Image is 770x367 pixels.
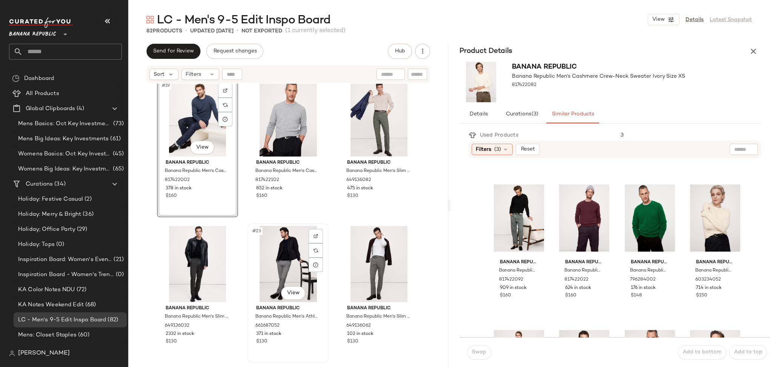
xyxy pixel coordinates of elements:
[505,111,538,117] span: Curations
[75,286,87,294] span: (72)
[347,338,358,345] span: $130
[648,14,679,25] button: View
[630,267,668,274] span: Banana Republic Men's Fluffy Crew-Neck Sweater Putt Putt Green Size XL
[460,62,503,102] img: cn59848071.jpg
[9,17,73,28] img: cfy_white_logo.C9jOOHJF.svg
[690,180,740,256] img: cn56997603.jpg
[18,331,77,339] span: Mens: Closet Staples
[255,168,319,175] span: Banana Republic Men's Cashmere Crew-Neck Sweater [PERSON_NAME] Size XXL
[256,193,267,200] span: $160
[165,177,190,184] span: 817422002
[631,292,642,299] span: $148
[18,225,75,234] span: Holiday; Office Party
[500,285,527,292] span: 909 in stock
[190,27,234,35] p: updated [DATE]
[75,104,84,113] span: (4)
[18,120,112,128] span: Mens Basics: Oct Key Investments
[241,27,282,35] p: Not Exported
[314,248,318,253] img: svg%3e
[18,316,106,324] span: LC - Men's 9-5 Edit Inspo Board
[696,285,722,292] span: 714 in stock
[314,234,318,238] img: svg%3e
[630,276,656,283] span: 796284002
[157,13,330,28] span: LC - Men's 9-5 Edit Inspo Board
[631,285,656,292] span: 176 in stock
[512,72,685,80] span: Banana Republic Men's Cashmere Crew-Neck Sweater Ivory Size XS
[112,120,124,128] span: (73)
[347,193,358,200] span: $130
[186,71,201,78] span: Filters
[166,305,229,312] span: Banana Republic
[394,48,405,54] span: Hub
[631,259,669,266] span: Banana Republic
[9,350,15,356] img: svg%3e
[190,141,214,154] button: View
[223,88,227,93] img: svg%3e
[166,331,194,338] span: 2332 in stock
[564,267,602,274] span: Banana Republic Men's Cashmere Crew-Neck Sweater Burgundy Red Tall Size M
[625,180,675,256] img: cn59861689.jpg
[256,305,320,312] span: Banana Republic
[161,82,171,89] span: #19
[18,150,111,158] span: Womens Basics: Oct Key Investments
[696,259,734,266] span: Banana Republic
[346,322,371,329] span: 649136062
[565,292,576,299] span: $160
[166,338,177,345] span: $130
[476,146,491,154] span: Filters
[652,17,665,23] span: View
[531,111,538,117] span: (3)
[165,168,229,175] span: Banana Republic Men's Cashmere Crew-Neck Sweater Atmospheric Blue Size S
[26,104,75,113] span: Global Clipboards
[72,346,84,355] span: (75)
[53,180,66,189] span: (34)
[18,165,111,174] span: Womens Big Ideas: Key Investments
[237,26,238,35] span: •
[106,316,118,324] span: (82)
[185,26,187,35] span: •
[12,75,20,82] img: svg%3e
[9,26,56,39] span: Banana Republic
[499,267,537,274] span: Banana Republic Men's Cashmere Crew-Neck Sweater Black Size L
[223,103,227,107] img: svg%3e
[564,276,589,283] span: 817422022
[255,313,319,320] span: Banana Republic Men's Athletic Slim Performance Pant Gray Size 30W 32L
[154,71,164,78] span: Sort
[111,150,124,158] span: (45)
[77,331,90,339] span: (60)
[494,146,501,154] span: (3)
[146,44,200,59] button: Send for Review
[165,313,229,320] span: Banana Republic Men's Slim Wrinkle-Resistant Dress Pant Charcoal Gray Size 31W 32L
[281,286,305,300] button: View
[146,16,154,23] img: svg%3e
[685,16,704,24] a: Details
[388,44,412,59] button: Hub
[256,338,267,345] span: $130
[26,180,53,189] span: Curations
[114,270,124,279] span: (0)
[81,210,94,219] span: (36)
[18,255,112,264] span: Inspiration Board: Women's Events & Weddings
[559,180,609,256] img: cn60359051.jpg
[516,144,540,155] button: Reset
[18,195,83,204] span: Holiday: Festive Casual
[196,144,209,150] span: View
[206,44,263,59] button: Request changes
[695,276,721,283] span: 603234052
[18,270,114,279] span: Inspiration Board - Women's Trending Now
[26,89,59,98] span: All Products
[255,322,280,329] span: 661687052
[695,267,733,274] span: Banana Republic Women's Lightweight Cashmere Crew-Neck Sweater Ivory Size XS
[146,27,182,35] div: Products
[165,322,189,329] span: 649136032
[256,160,320,166] span: Banana Republic
[565,285,591,292] span: 624 in stock
[250,226,326,302] img: cn57313776.jpg
[287,290,300,296] span: View
[346,168,410,175] span: Banana Republic Men's Slim Wrinkle-Resistant Dress Pant Green Size 30W 30L
[499,276,523,283] span: 817422092
[565,259,603,266] span: Banana Republic
[18,210,81,219] span: Holiday: Merry & Bright
[341,226,417,302] img: cn60463339.jpg
[500,292,511,299] span: $160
